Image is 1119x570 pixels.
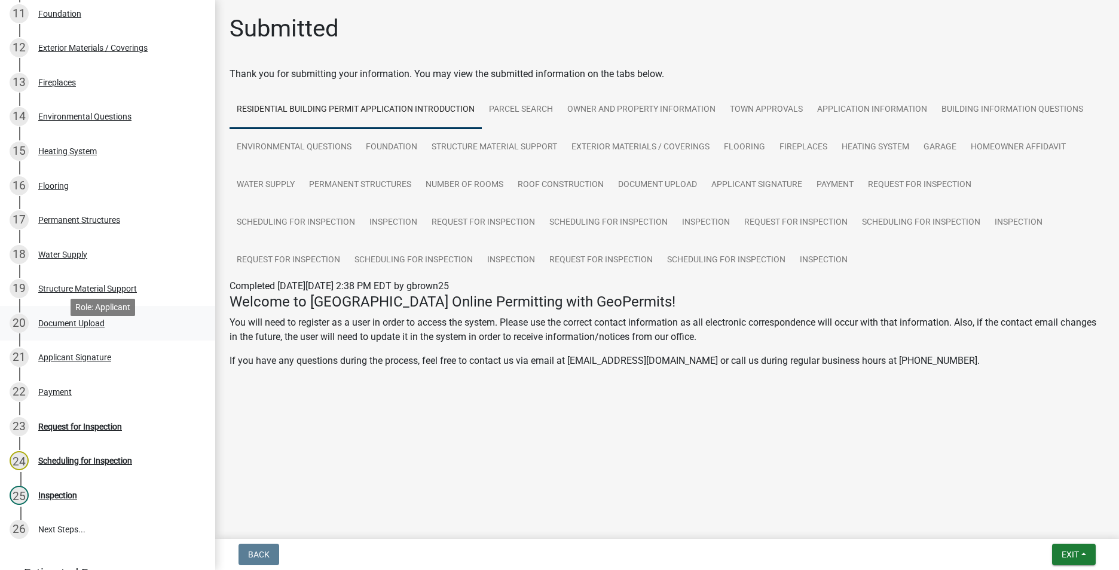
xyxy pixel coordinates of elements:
[916,128,964,167] a: Garage
[38,44,148,52] div: Exterior Materials / Coverings
[38,250,87,259] div: Water Supply
[424,128,564,167] a: Structure Material Support
[230,241,347,280] a: Request for Inspection
[542,204,675,242] a: Scheduling for Inspection
[861,166,979,204] a: Request for Inspection
[230,293,1105,311] h4: Welcome to [GEOGRAPHIC_DATA] Online Permitting with GeoPermits!
[38,319,105,327] div: Document Upload
[10,348,29,367] div: 21
[10,107,29,126] div: 14
[793,241,855,280] a: Inspection
[723,91,810,129] a: Town Approvals
[934,91,1090,129] a: Building Information Questions
[248,550,270,559] span: Back
[10,279,29,298] div: 19
[964,128,1073,167] a: Homeowner Affidavit
[10,210,29,229] div: 17
[38,422,122,431] div: Request for Inspection
[10,451,29,470] div: 24
[10,314,29,333] div: 20
[347,241,480,280] a: Scheduling for Inspection
[542,241,660,280] a: Request for Inspection
[10,142,29,161] div: 15
[704,166,809,204] a: Applicant Signature
[510,166,611,204] a: Roof Construction
[230,315,1105,344] p: You will need to register as a user in order to access the system. Please use the correct contact...
[564,128,717,167] a: Exterior Materials / Coverings
[38,10,81,18] div: Foundation
[560,91,723,129] a: Owner and Property Information
[230,91,482,129] a: Residential Building Permit Application Introduction
[10,520,29,539] div: 26
[10,245,29,264] div: 18
[418,166,510,204] a: Number of Rooms
[38,112,132,121] div: Environmental Questions
[10,417,29,436] div: 23
[1052,544,1096,565] button: Exit
[38,284,137,293] div: Structure Material Support
[230,354,1105,368] p: If you have any questions during the process, feel free to contact us via email at [EMAIL_ADDRESS...
[71,299,135,316] div: Role: Applicant
[302,166,418,204] a: Permanent Structures
[359,128,424,167] a: Foundation
[675,204,737,242] a: Inspection
[717,128,772,167] a: Flooring
[424,204,542,242] a: Request for Inspection
[482,91,560,129] a: Parcel search
[38,216,120,224] div: Permanent Structures
[987,204,1050,242] a: Inspection
[38,388,72,396] div: Payment
[772,128,834,167] a: Fireplaces
[855,204,987,242] a: Scheduling for Inspection
[1062,550,1079,559] span: Exit
[38,456,132,465] div: Scheduling for Inspection
[38,353,111,361] div: Applicant Signature
[10,4,29,23] div: 11
[38,78,76,87] div: Fireplaces
[480,241,542,280] a: Inspection
[10,382,29,402] div: 22
[10,486,29,505] div: 25
[611,166,704,204] a: Document Upload
[239,544,279,565] button: Back
[737,204,855,242] a: Request for Inspection
[230,166,302,204] a: Water Supply
[38,182,69,190] div: Flooring
[834,128,916,167] a: Heating System
[230,280,449,292] span: Completed [DATE][DATE] 2:38 PM EDT by gbrown25
[230,67,1105,81] div: Thank you for submitting your information. You may view the submitted information on the tabs below.
[10,73,29,92] div: 13
[810,91,934,129] a: Application Information
[10,176,29,195] div: 16
[38,491,77,499] div: Inspection
[38,147,97,155] div: Heating System
[230,204,362,242] a: Scheduling for Inspection
[230,14,339,43] h1: Submitted
[230,128,359,167] a: Environmental Questions
[809,166,861,204] a: Payment
[362,204,424,242] a: Inspection
[660,241,793,280] a: Scheduling for Inspection
[10,38,29,57] div: 12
